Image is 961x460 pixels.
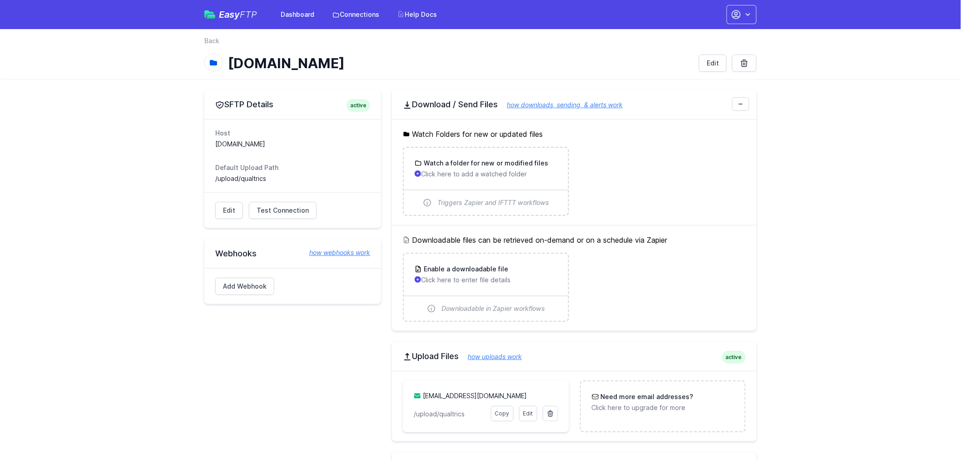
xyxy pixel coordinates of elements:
a: Test Connection [249,202,317,219]
a: Add Webhook [215,278,274,295]
h3: Need more email addresses? [599,392,694,401]
p: Click here to add a watched folder [415,170,557,179]
a: Dashboard [275,6,320,23]
h2: Upload Files [403,351,746,362]
dt: Default Upload Path [215,163,370,172]
a: [EMAIL_ADDRESS][DOMAIN_NAME] [423,392,527,400]
a: EasyFTP [204,10,257,19]
span: FTP [240,9,257,20]
span: Triggers Zapier and IFTTT workflows [437,198,549,207]
h2: Download / Send Files [403,99,746,110]
a: Connections [327,6,385,23]
h2: SFTP Details [215,99,370,110]
span: Downloadable in Zapier workflows [441,304,545,313]
span: Test Connection [257,206,309,215]
p: /upload/qualtrics [414,410,485,419]
h3: Watch a folder for new or modified files [422,159,548,168]
iframe: Drift Widget Chat Controller [916,415,950,449]
a: Enable a downloadable file Click here to enter file details Downloadable in Zapier workflows [404,254,568,321]
a: how webhooks work [300,248,370,257]
h2: Webhooks [215,248,370,259]
h3: Enable a downloadable file [422,265,508,274]
p: Click here to enter file details [415,275,557,285]
dd: /upload/qualtrics [215,174,370,183]
a: how uploads work [459,353,522,360]
a: Edit [215,202,243,219]
a: Help Docs [392,6,442,23]
a: Watch a folder for new or modified files Click here to add a watched folder Triggers Zapier and I... [404,148,568,215]
a: Edit [519,406,537,421]
span: active [347,99,370,112]
p: Click here to upgrade for more [592,403,734,412]
a: Need more email addresses? Click here to upgrade for more [581,381,745,423]
dt: Host [215,129,370,138]
img: easyftp_logo.png [204,10,215,19]
h5: Watch Folders for new or updated files [403,129,746,140]
nav: Breadcrumb [204,36,757,51]
a: Edit [699,55,727,72]
a: Back [204,36,219,45]
a: Copy [491,406,514,421]
a: how downloads, sending, & alerts work [498,101,623,109]
span: active [722,351,746,364]
h5: Downloadable files can be retrieved on-demand or on a schedule via Zapier [403,235,746,245]
span: Easy [219,10,257,19]
dd: [DOMAIN_NAME] [215,140,370,149]
h1: [DOMAIN_NAME] [228,55,692,71]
